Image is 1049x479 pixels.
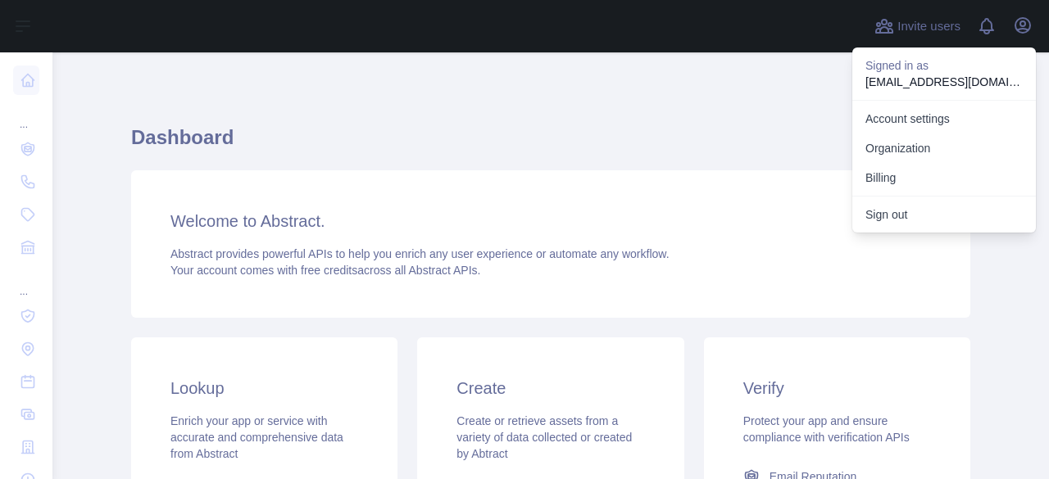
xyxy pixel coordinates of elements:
h3: Lookup [170,377,358,400]
h1: Dashboard [131,124,970,164]
span: Enrich your app or service with accurate and comprehensive data from Abstract [170,414,343,460]
span: free credits [301,264,357,277]
p: Signed in as [865,57,1023,74]
h3: Create [456,377,644,400]
a: Organization [852,133,1036,163]
button: Billing [852,163,1036,192]
span: Protect your app and ensure compliance with verification APIs [743,414,910,444]
span: Abstract provides powerful APIs to help you enrich any user experience or automate any workflow. [170,247,670,260]
span: Invite users [897,17,960,36]
a: Account settings [852,104,1036,133]
h3: Verify [743,377,931,400]
button: Invite users [871,13,964,39]
div: ... [13,98,39,131]
span: Create or retrieve assets from a variety of data collected or created by Abtract [456,414,632,460]
p: [EMAIL_ADDRESS][DOMAIN_NAME] [865,74,1023,90]
h3: Welcome to Abstract. [170,210,931,233]
span: Your account comes with across all Abstract APIs. [170,264,480,277]
div: ... [13,265,39,298]
button: Sign out [852,200,1036,229]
